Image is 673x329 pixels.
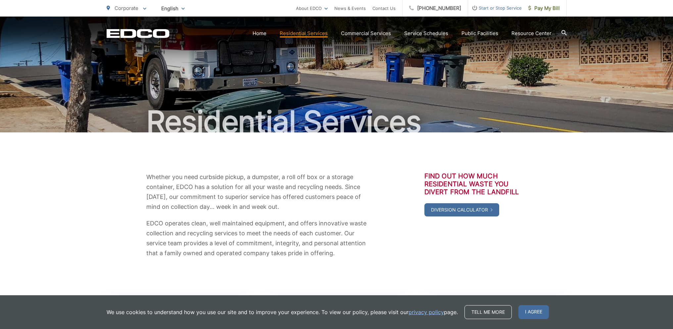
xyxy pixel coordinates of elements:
a: Contact Us [372,4,396,12]
a: privacy policy [409,308,444,316]
p: We use cookies to understand how you use our site and to improve your experience. To view our pol... [107,308,458,316]
a: Service Schedules [404,29,448,37]
a: EDCD logo. Return to the homepage. [107,29,169,38]
h1: Residential Services [107,105,567,138]
a: Public Facilities [461,29,498,37]
a: Diversion Calculator [424,203,499,216]
span: Pay My Bill [528,4,560,12]
p: Whether you need curbside pickup, a dumpster, a roll off box or a storage container, EDCO has a s... [146,172,368,212]
a: Home [253,29,266,37]
a: Residential Services [280,29,328,37]
a: About EDCO [296,4,328,12]
a: Resource Center [511,29,552,37]
span: Corporate [115,5,138,11]
a: Tell me more [464,305,512,319]
p: EDCO operates clean, well maintained equipment, and offers innovative waste collection and recycl... [146,218,368,258]
span: English [156,3,190,14]
a: News & Events [334,4,366,12]
h3: Find out how much residential waste you divert from the landfill [424,172,527,196]
span: I agree [518,305,549,319]
a: Commercial Services [341,29,391,37]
